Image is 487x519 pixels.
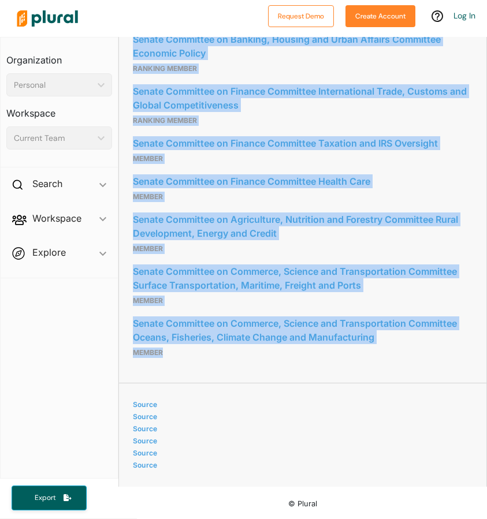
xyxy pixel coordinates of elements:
h3: Workspace [6,96,112,122]
a: Source [133,436,469,445]
a: Senate Committee on Finance Committee Taxation and IRS Oversight [133,135,473,152]
p: Member [133,346,473,360]
p: Member [133,294,473,308]
p: Member [133,190,473,204]
a: Senate Committee on Commerce, Science and Transportation Committee Oceans, Fisheries, Climate Cha... [133,315,473,346]
p: Member [133,152,473,166]
a: Senate Committee on Commerce, Science and Transportation Committee Surface Transportation, Mariti... [133,263,473,294]
h3: Organization [6,43,112,69]
a: Source [133,449,469,457]
a: Source [133,412,469,421]
button: Request Demo [268,5,334,27]
a: Source [133,400,469,409]
a: Create Account [345,9,415,21]
p: Ranking Member [133,62,473,76]
div: Current Team [14,132,93,144]
span: Export [27,493,64,503]
a: Source [133,461,469,469]
div: Personal [14,79,93,91]
a: Senate Committee on Finance Committee Health Care [133,173,473,190]
a: Log In [453,10,475,21]
small: © Plural [288,499,317,508]
h2: Search [32,177,62,190]
p: Member [133,242,473,256]
a: Request Demo [268,9,334,21]
button: Export [12,486,87,510]
a: Senate Committee on Banking, Housing and Urban Affairs Committee Economic Policy [133,31,473,62]
a: Source [133,424,469,433]
p: Ranking Member [133,114,473,128]
button: Create Account [345,5,415,27]
a: Senate Committee on Finance Committee International Trade, Customs and Global Competitiveness [133,83,473,114]
a: Senate Committee on Agriculture, Nutrition and Forestry Committee Rural Development, Energy and C... [133,211,473,242]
